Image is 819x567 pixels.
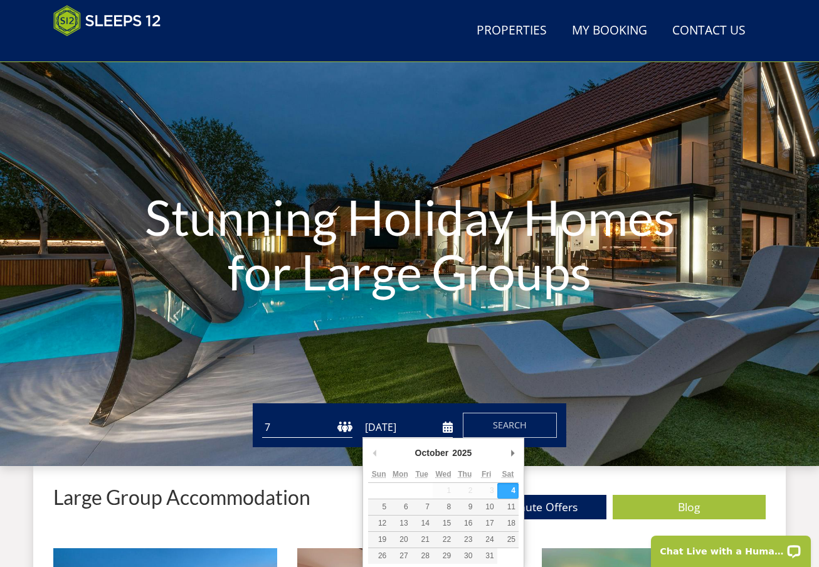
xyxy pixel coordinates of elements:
button: Next Month [506,443,519,462]
abbr: Thursday [458,470,472,479]
h1: Stunning Holiday Homes for Large Groups [123,165,696,323]
span: Search [493,419,527,431]
button: 19 [368,532,389,548]
button: 5 [368,499,389,515]
a: My Booking [567,17,652,45]
button: 25 [497,532,519,548]
button: 13 [389,516,411,531]
button: 11 [497,499,519,515]
p: Large Group Accommodation [53,486,310,508]
button: 28 [411,548,433,564]
a: Last Minute Offers [453,495,606,519]
button: 29 [433,548,454,564]
button: 23 [454,532,475,548]
button: Search [463,413,557,438]
div: 2025 [450,443,473,462]
input: Arrival Date [362,417,453,438]
abbr: Friday [482,470,491,479]
a: Blog [613,495,766,519]
button: 21 [411,532,433,548]
abbr: Wednesday [435,470,451,479]
button: 27 [389,548,411,564]
button: 8 [433,499,454,515]
button: 14 [411,516,433,531]
iframe: Customer reviews powered by Trustpilot [47,44,179,55]
iframe: LiveChat chat widget [643,527,819,567]
button: 15 [433,516,454,531]
button: 26 [368,548,389,564]
button: 6 [389,499,411,515]
button: 30 [454,548,475,564]
a: Properties [472,17,552,45]
button: 24 [475,532,497,548]
button: 22 [433,532,454,548]
button: 16 [454,516,475,531]
button: 18 [497,516,519,531]
button: 4 [497,483,519,499]
abbr: Sunday [372,470,386,479]
img: Sleeps 12 [53,5,161,36]
button: 20 [389,532,411,548]
abbr: Saturday [502,470,514,479]
button: 9 [454,499,475,515]
button: 31 [475,548,497,564]
abbr: Monday [393,470,408,479]
div: October [413,443,451,462]
button: 17 [475,516,497,531]
button: 7 [411,499,433,515]
button: Previous Month [368,443,381,462]
button: 10 [475,499,497,515]
button: 12 [368,516,389,531]
abbr: Tuesday [415,470,428,479]
a: Contact Us [667,17,751,45]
